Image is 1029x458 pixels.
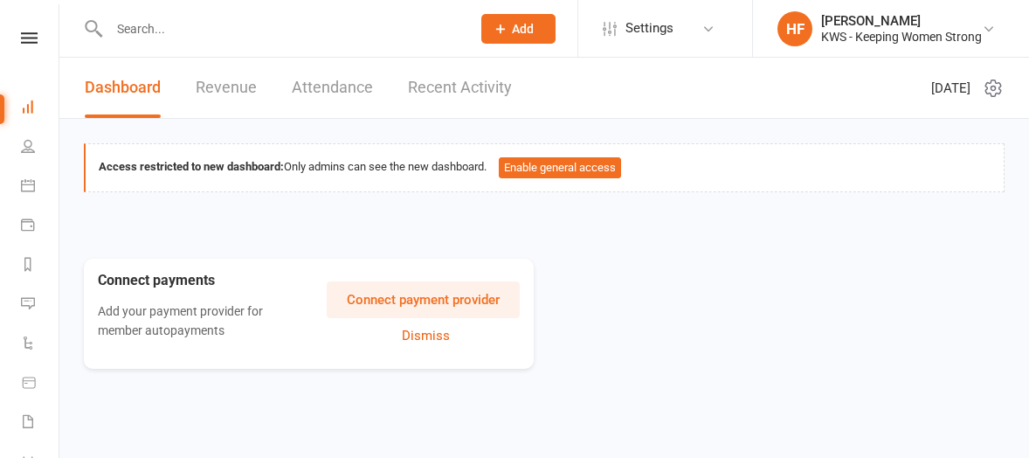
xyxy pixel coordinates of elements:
[99,160,284,173] strong: Access restricted to new dashboard:
[21,364,60,404] a: Product Sales
[21,168,60,207] a: Calendar
[408,58,512,118] a: Recent Activity
[625,9,673,48] span: Settings
[98,302,304,341] p: Add your payment provider for member autopayments
[21,207,60,246] a: Payments
[499,157,621,178] button: Enable general access
[99,157,991,178] div: Only admins can see the new dashboard.
[21,89,60,128] a: Dashboard
[821,29,982,45] div: KWS - Keeping Women Strong
[821,13,982,29] div: [PERSON_NAME]
[931,78,970,99] span: [DATE]
[196,58,257,118] a: Revenue
[292,58,373,118] a: Attendance
[481,14,556,44] button: Add
[777,11,812,46] div: HF
[98,273,327,288] h3: Connect payments
[331,325,520,346] button: Dismiss
[21,128,60,168] a: People
[327,281,520,318] button: Connect payment provider
[104,17,459,41] input: Search...
[21,246,60,286] a: Reports
[85,58,161,118] a: Dashboard
[512,22,534,36] span: Add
